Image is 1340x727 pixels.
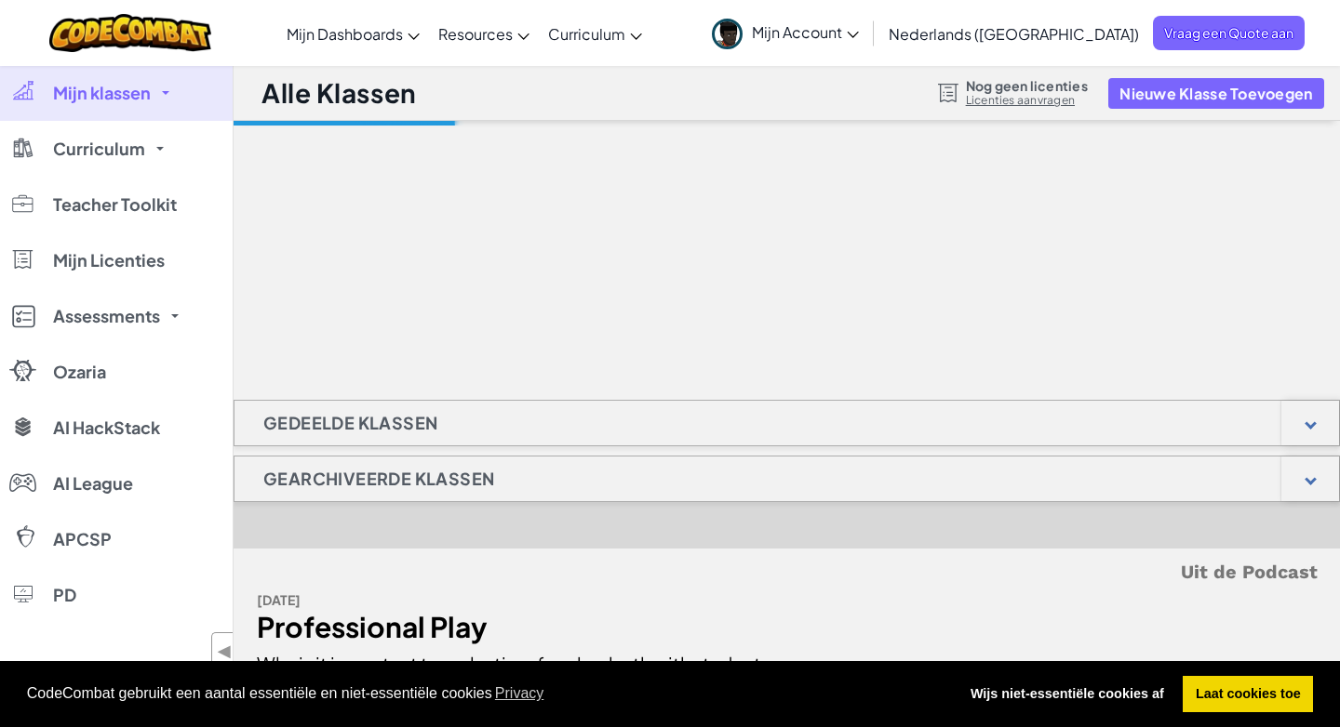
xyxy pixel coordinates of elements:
[1183,676,1313,713] a: allow cookies
[53,140,145,157] span: Curriculum
[53,419,160,436] span: AI HackStack
[879,8,1148,59] a: Nederlands ([GEOGRAPHIC_DATA])
[49,14,212,52] img: CodeCombat logo
[217,638,233,665] span: ◀
[966,93,1088,108] a: Licenties aanvragen
[261,75,417,111] h1: Alle Klassen
[53,308,160,324] span: Assessments
[53,252,165,269] span: Mijn Licenties
[53,85,151,101] span: Mijn klassen
[257,558,1318,587] h5: Uit de Podcast
[53,363,106,380] span: Ozaria
[752,22,859,42] span: Mijn Account
[277,8,429,59] a: Mijn Dashboards
[492,680,547,707] a: learn more about cookies
[548,24,625,44] span: Curriculum
[53,196,177,213] span: Teacher Toolkit
[257,587,773,614] div: [DATE]
[287,24,403,44] span: Mijn Dashboards
[712,19,743,49] img: avatar
[703,4,868,62] a: Mijn Account
[1153,16,1305,50] a: Vraag een Quote aan
[257,614,773,641] div: Professional Play
[53,475,133,492] span: AI League
[27,680,944,707] span: CodeCombat gebruikt een aantal essentiële en niet-essentiële cookies
[234,400,466,446] h1: Gedeelde Klassen
[539,8,651,59] a: Curriculum
[889,24,1139,44] span: Nederlands ([GEOGRAPHIC_DATA])
[234,456,523,502] h1: Gearchiveerde Klassen
[429,8,539,59] a: Resources
[966,78,1088,93] span: Nog geen licenties
[1108,78,1323,109] button: Nieuwe Klasse Toevoegen
[958,676,1176,713] a: deny cookies
[438,24,513,44] span: Resources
